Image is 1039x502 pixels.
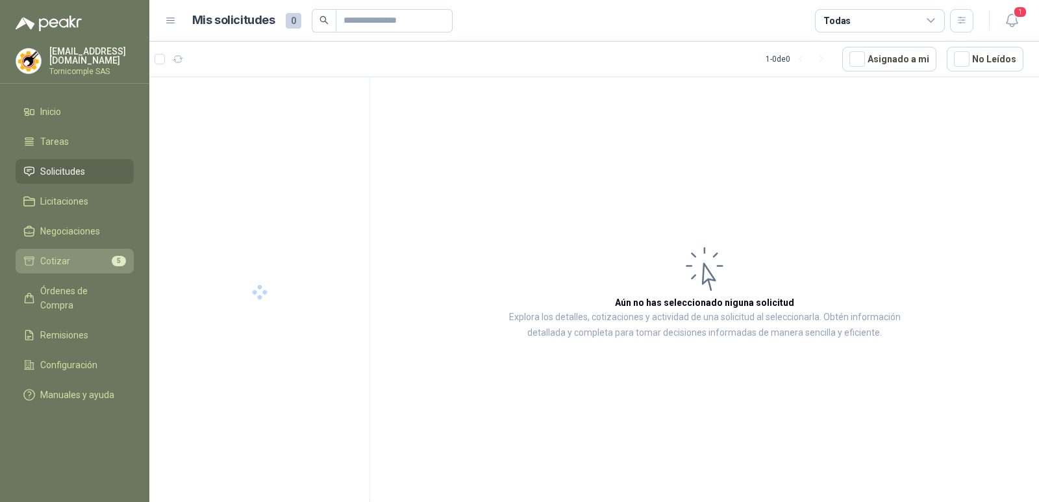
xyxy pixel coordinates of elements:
a: Solicitudes [16,159,134,184]
span: 1 [1013,6,1027,18]
span: search [319,16,329,25]
p: Explora los detalles, cotizaciones y actividad de una solicitud al seleccionarla. Obtén informaci... [500,310,909,341]
button: No Leídos [947,47,1023,71]
img: Logo peakr [16,16,82,31]
a: Tareas [16,129,134,154]
span: Inicio [40,105,61,119]
a: Remisiones [16,323,134,347]
span: 0 [286,13,301,29]
span: Tareas [40,134,69,149]
span: Negociaciones [40,224,100,238]
span: Licitaciones [40,194,88,208]
span: Órdenes de Compra [40,284,121,312]
span: Solicitudes [40,164,85,179]
a: Cotizar5 [16,249,134,273]
h1: Mis solicitudes [192,11,275,30]
a: Órdenes de Compra [16,279,134,318]
div: 1 - 0 de 0 [766,49,832,69]
span: 5 [112,256,126,266]
button: Asignado a mi [842,47,936,71]
span: Manuales y ayuda [40,388,114,402]
a: Negociaciones [16,219,134,244]
p: [EMAIL_ADDRESS][DOMAIN_NAME] [49,47,134,65]
a: Inicio [16,99,134,124]
a: Configuración [16,353,134,377]
h3: Aún no has seleccionado niguna solicitud [615,295,794,310]
span: Remisiones [40,328,88,342]
p: Tornicomple SAS [49,68,134,75]
span: Configuración [40,358,97,372]
a: Manuales y ayuda [16,383,134,407]
button: 1 [1000,9,1023,32]
img: Company Logo [16,49,41,73]
a: Licitaciones [16,189,134,214]
div: Todas [823,14,851,28]
span: Cotizar [40,254,70,268]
